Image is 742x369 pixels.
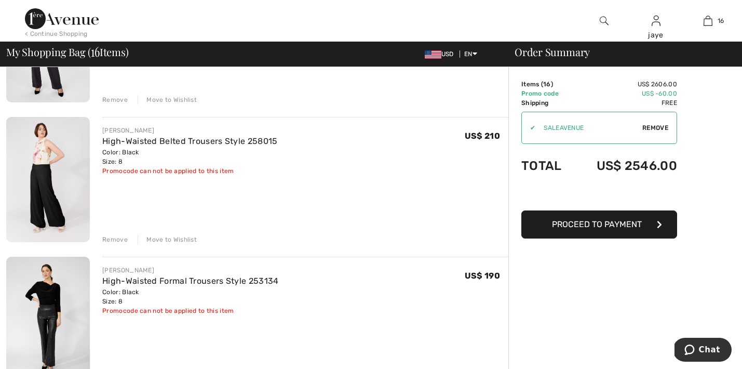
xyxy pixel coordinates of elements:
[502,47,736,57] div: Order Summary
[600,15,609,27] img: search the website
[138,235,197,244] div: Move to Wishlist
[652,16,660,25] a: Sign In
[6,47,129,57] span: My Shopping Bag ( Items)
[718,16,724,25] span: 16
[642,123,668,133] span: Remove
[102,266,278,275] div: [PERSON_NAME]
[521,89,573,98] td: Promo code
[704,15,712,27] img: My Bag
[521,183,677,207] iframe: PayPal-paypal
[25,29,88,38] div: < Continue Shopping
[521,210,677,239] button: Proceed to Payment
[102,166,277,176] div: Promocode can not be applied to this item
[674,338,732,364] iframe: Opens a widget where you can chat to one of our agents
[464,50,477,58] span: EN
[521,98,573,108] td: Shipping
[535,112,642,143] input: Promo code
[102,148,277,166] div: Color: Black Size: 8
[573,148,677,183] td: US$ 2546.00
[138,95,197,104] div: Move to Wishlist
[465,271,500,281] span: US$ 190
[521,80,573,89] td: Items ( )
[543,81,551,88] span: 16
[682,15,733,27] a: 16
[465,131,500,141] span: US$ 210
[552,219,642,229] span: Proceed to Payment
[573,89,677,98] td: US$ -60.00
[521,148,573,183] td: Total
[425,50,458,58] span: USD
[102,136,277,146] a: High-Waisted Belted Trousers Style 258015
[102,276,278,286] a: High-Waisted Formal Trousers Style 253134
[6,117,90,243] img: High-Waisted Belted Trousers Style 258015
[91,44,100,58] span: 16
[573,80,677,89] td: US$ 2606.00
[102,126,277,135] div: [PERSON_NAME]
[425,50,441,59] img: US Dollar
[102,306,278,315] div: Promocode can not be applied to this item
[102,287,278,306] div: Color: Black Size: 8
[630,30,681,41] div: jaye
[652,15,660,27] img: My Info
[25,8,99,29] img: 1ère Avenue
[102,95,128,104] div: Remove
[522,123,535,133] div: ✔
[573,98,677,108] td: Free
[102,235,128,244] div: Remove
